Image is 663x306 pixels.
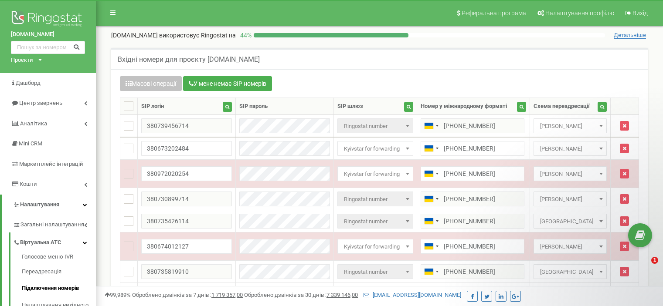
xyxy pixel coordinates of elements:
[22,263,96,280] a: Переадресація
[537,168,603,180] span: Скопець Вероніка Вадимівна
[337,118,413,133] span: Ringostat number
[20,120,47,127] span: Аналiтика
[537,120,603,132] span: Скріпка Вікторія
[20,221,84,229] span: Загальні налаштування
[421,141,441,155] div: Telephone country code
[534,166,606,181] span: Скопець Вероніка Вадимівна
[141,102,164,111] div: SIP логін
[421,167,441,181] div: Telephone country code
[11,30,85,39] a: [DOMAIN_NAME]
[211,292,243,298] u: 1 719 357,00
[364,292,461,298] a: [EMAIL_ADDRESS][DOMAIN_NAME]
[326,292,358,298] u: 7 339 146,00
[421,264,524,279] input: 050 123 4567
[614,32,646,39] span: Детальніше
[340,241,410,253] span: Kyivstar for forwarding
[183,76,272,91] button: У мене немає SIP номерів
[421,214,524,229] input: 050 123 4567
[16,80,41,86] span: Дашборд
[421,192,524,206] input: 050 123 4567
[236,31,254,40] p: 44 %
[340,193,410,205] span: Ringostat number
[2,195,96,215] a: Налаштування
[421,265,441,279] div: Telephone country code
[632,10,648,17] span: Вихід
[111,31,236,40] p: [DOMAIN_NAME]
[235,98,333,115] th: SIP пароль
[13,232,96,250] a: Віртуальна АТС
[132,292,243,298] span: Оброблено дзвінків за 7 днів :
[13,215,96,232] a: Загальні налаштування
[651,257,658,264] span: 1
[340,168,410,180] span: Kyivstar for forwarding
[337,102,363,111] div: SIP шлюз
[537,193,603,205] span: Новик Світлана Сергіівна
[537,143,603,155] span: Тетяна Леськова
[19,161,83,167] span: Маркетплейс інтеграцій
[534,102,590,111] div: Схема переадресації
[20,239,61,247] span: Віртуальна АТС
[19,140,42,147] span: Mini CRM
[340,215,410,228] span: Ringostat number
[244,292,358,298] span: Оброблено дзвінків за 30 днів :
[340,120,410,132] span: Ringostat number
[120,76,182,91] button: Масові операції
[462,10,526,17] span: Реферальна програма
[534,141,606,156] span: Тетяна Леськова
[633,257,654,278] iframe: Intercom live chat
[337,214,413,229] span: Ringostat number
[11,9,85,30] img: Ringostat logo
[421,141,524,156] input: 050 123 4567
[340,266,410,278] span: Ringostat number
[20,181,37,187] span: Кошти
[337,264,413,279] span: Ringostat number
[421,192,441,206] div: Telephone country code
[22,253,96,263] a: Голосове меню IVR
[337,141,413,156] span: Kyivstar for forwarding
[118,56,260,64] h5: Вхідні номери для проєкту [DOMAIN_NAME]
[11,56,33,64] div: Проєкти
[421,214,441,228] div: Telephone country code
[105,292,131,298] span: 99,989%
[337,239,413,254] span: Kyivstar for forwarding
[11,41,85,54] input: Пошук за номером
[421,118,524,133] input: 050 123 4567
[421,102,507,111] div: Номер у міжнародному форматі
[421,239,524,254] input: 050 123 4567
[421,119,441,133] div: Telephone country code
[159,32,236,39] span: використовує Ringostat на
[19,100,62,106] span: Центр звернень
[22,280,96,297] a: Підключення номерів
[545,10,614,17] span: Налаштування профілю
[337,192,413,206] span: Ringostat number
[421,239,441,253] div: Telephone country code
[421,166,524,181] input: 050 123 4567
[20,201,59,208] span: Налаштування
[534,192,606,206] span: Новик Світлана Сергіівна
[534,118,606,133] span: Скріпка Вікторія
[340,143,410,155] span: Kyivstar for forwarding
[337,166,413,181] span: Kyivstar for forwarding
